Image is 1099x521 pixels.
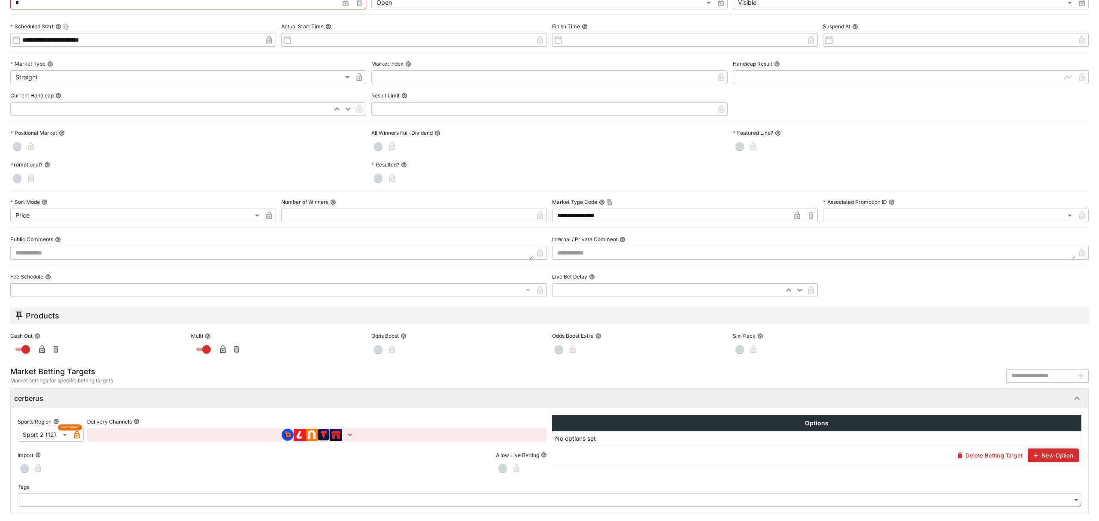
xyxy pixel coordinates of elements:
[87,418,132,425] p: Delivery Channels
[10,92,54,99] p: Current Handicap
[45,274,51,280] button: Fee Schedule
[330,429,342,441] img: brand
[35,452,41,458] button: Import
[405,61,411,67] button: Market Index
[434,130,440,136] button: All Winners Full-Dividend
[282,429,294,441] img: brand
[401,93,407,99] button: Result Limit
[18,451,33,459] p: Import
[10,332,33,339] p: Cash Out
[18,428,70,442] div: Sport 2 (12)
[496,451,539,459] p: Allow Live Betting
[10,70,352,84] div: Straight
[10,273,43,280] p: Fee Schedule
[18,418,52,425] p: Sports Region
[55,93,61,99] button: Current Handicap
[774,61,780,67] button: Handicap Result
[47,61,53,67] button: Market Type
[325,24,331,30] button: Actual Start Time
[134,418,140,424] button: Delivery Channels
[59,130,65,136] button: Positional Market
[10,161,43,168] p: Promotional?
[10,209,262,222] div: Price
[733,332,756,339] p: Six-Pack
[733,60,772,67] p: Handicap Result
[823,198,887,206] p: Associated Promotion ID
[401,333,407,339] button: Odds Boost
[889,199,895,205] button: Associated Promotion ID
[371,92,400,99] p: Result Limit
[44,162,50,168] button: Promotional?
[61,424,79,430] span: Overridden
[330,199,336,205] button: Number of Winners
[281,23,324,30] p: Actual Start Time
[294,429,306,441] img: brand
[10,60,46,67] p: Market Type
[552,23,580,30] p: Finish Time
[10,23,54,30] p: Scheduled Start
[10,129,57,136] p: Positional Market
[589,274,595,280] button: Live Bet Delay
[775,130,781,136] button: Featured Line?
[205,333,211,339] button: Multi
[10,198,40,206] p: Sort Mode
[26,311,59,321] h5: Products
[14,394,43,403] h6: cerberus
[401,162,407,168] button: Resulted?
[18,483,29,491] p: Tags
[318,429,330,441] img: brand
[10,376,113,385] span: Market settings for specific betting targets
[371,129,433,136] p: All Winners Full-Dividend
[582,24,588,30] button: Finish Time
[42,199,48,205] button: Sort Mode
[55,24,61,30] button: Scheduled StartCopy To Clipboard
[55,236,61,242] button: Public Comments
[371,60,404,67] p: Market Index
[541,452,547,458] button: Allow Live Betting
[852,24,858,30] button: Suspend At
[552,273,587,280] p: Live Bet Delay
[10,236,53,243] p: Public Comments
[281,198,328,206] p: Number of Winners
[34,333,40,339] button: Cash Out
[952,448,1027,462] button: Delete Betting Target
[552,236,618,243] p: Internal / Private Comment
[553,431,1081,446] td: No options set
[10,367,113,376] h5: Market Betting Targets
[619,236,625,242] button: Internal / Private Comment
[1028,448,1079,462] button: New Option
[371,332,399,339] p: Odds Boost
[63,24,69,30] button: Copy To Clipboard
[552,198,597,206] p: Market Type Code
[733,129,773,136] p: Featured Line?
[757,333,763,339] button: Six-Pack
[553,415,1081,431] th: Options
[607,199,613,205] button: Copy To Clipboard
[371,161,399,168] p: Resulted?
[823,23,850,30] p: Suspend At
[599,199,605,205] button: Market Type CodeCopy To Clipboard
[191,332,203,339] p: Multi
[306,429,318,441] img: brand
[53,418,59,424] button: Sports Region
[595,333,601,339] button: Odds Boost Extra
[552,332,594,339] p: Odds Boost Extra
